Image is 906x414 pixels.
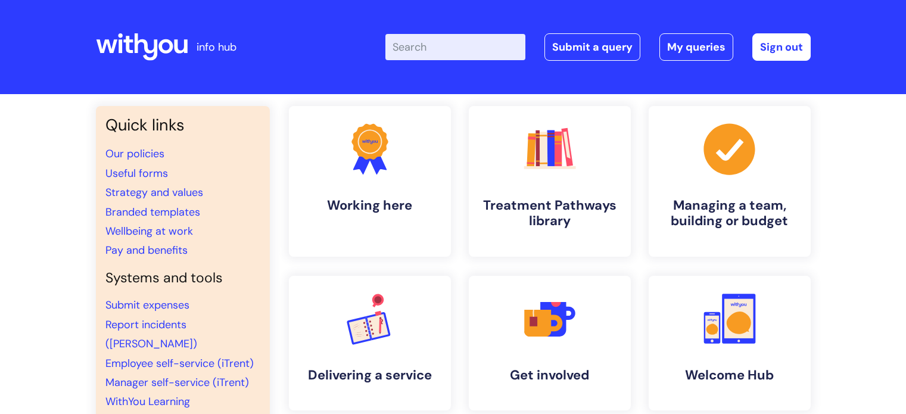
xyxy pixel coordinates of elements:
a: My queries [659,33,733,61]
p: info hub [197,38,236,57]
a: WithYou Learning [105,394,190,409]
a: Pay and benefits [105,243,188,257]
h4: Working here [298,198,441,213]
a: Delivering a service [289,276,451,410]
h3: Quick links [105,116,260,135]
a: Submit expenses [105,298,189,312]
h4: Welcome Hub [658,368,801,383]
div: | - [385,33,811,61]
a: Manager self-service (iTrent) [105,375,249,390]
a: Get involved [469,276,631,410]
a: Sign out [752,33,811,61]
h4: Delivering a service [298,368,441,383]
h4: Systems and tools [105,270,260,287]
a: Strategy and values [105,185,203,200]
a: Working here [289,106,451,257]
a: Managing a team, building or budget [649,106,811,257]
a: Report incidents ([PERSON_NAME]) [105,317,197,351]
a: Useful forms [105,166,168,180]
h4: Treatment Pathways library [478,198,621,229]
input: Search [385,34,525,60]
a: Branded templates [105,205,200,219]
h4: Get involved [478,368,621,383]
a: Submit a query [544,33,640,61]
a: Employee self-service (iTrent) [105,356,254,371]
a: Wellbeing at work [105,224,193,238]
a: Welcome Hub [649,276,811,410]
a: Our policies [105,147,164,161]
a: Treatment Pathways library [469,106,631,257]
h4: Managing a team, building or budget [658,198,801,229]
